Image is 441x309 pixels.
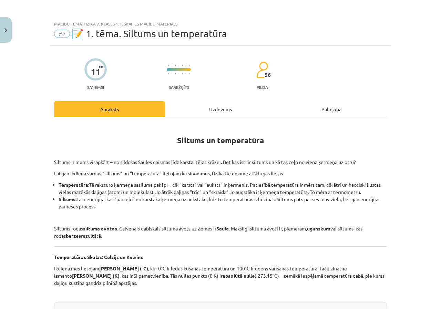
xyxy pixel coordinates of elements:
[185,73,186,74] img: icon-short-line-57e1e144782c952c97e751825c79c345078a6d821885a25fce030b3d8c18986b.svg
[168,65,169,66] img: icon-short-line-57e1e144782c952c97e751825c79c345078a6d821885a25fce030b3d8c18986b.svg
[54,254,143,260] b: Temperatūras Skalas: Celsijs un Kelvins
[189,65,189,66] img: icon-short-line-57e1e144782c952c97e751825c79c345078a6d821885a25fce030b3d8c18986b.svg
[169,85,189,90] p: Sarežģīts
[99,265,148,271] b: [PERSON_NAME] (°C)
[168,73,169,74] img: icon-short-line-57e1e144782c952c97e751825c79c345078a6d821885a25fce030b3d8c18986b.svg
[59,196,387,210] li: Tā ir enerģija, kas “pārceļo” no karstāka ķermeņa uz aukstāku, līdz to temperatūras izlīdzinās. S...
[72,28,227,39] span: 📝 1. tēma. Siltums un temperatūra
[4,28,7,33] img: icon-close-lesson-0947bae3869378f0d4975bcd49f059093ad1ed9edebbc8119c70593378902aed.svg
[59,196,76,202] b: Siltums:
[177,135,264,145] strong: Siltums un temperatūra
[66,233,81,239] b: berzes
[257,85,268,90] p: pilda
[54,158,387,166] p: Siltums ir mums visapkārt – no sildošas Saules gaismas līdz karstai tējas krūzei. Bet kas īsti ir...
[189,73,189,74] img: icon-short-line-57e1e144782c952c97e751825c79c345078a6d821885a25fce030b3d8c18986b.svg
[54,170,387,177] p: Lai gan ikdienā vārdus “siltums” un “temperatūra” lietojam kā sinonīmus, fizikā tie nozīmē atšķir...
[216,225,229,231] b: Saule
[165,101,276,117] div: Uzdevums
[185,65,186,66] img: icon-short-line-57e1e144782c952c97e751825c79c345078a6d821885a25fce030b3d8c18986b.svg
[265,72,271,78] span: 56
[59,182,89,188] b: Temperatūra:
[256,61,268,79] img: students-c634bb4e5e11cddfef0936a35e636f08e4e9abd3cc4e673bd6f9a4125e45ecb1.svg
[182,65,183,66] img: icon-short-line-57e1e144782c952c97e751825c79c345078a6d821885a25fce030b3d8c18986b.svg
[83,225,117,231] b: siltuma avotos
[223,272,255,279] b: absolūtā nulle
[276,101,387,117] div: Palīdzība
[84,85,107,90] p: Saņemsi
[182,73,183,74] img: icon-short-line-57e1e144782c952c97e751825c79c345078a6d821885a25fce030b3d8c18986b.svg
[54,30,70,38] span: #2
[91,67,101,77] div: 11
[175,73,176,74] img: icon-short-line-57e1e144782c952c97e751825c79c345078a6d821885a25fce030b3d8c18986b.svg
[99,65,103,69] span: XP
[54,225,387,239] p: Siltums rodas . Galvenais dabiskais siltuma avots uz Zemes ir . Mākslīgi siltuma avoti ir, piemēr...
[175,65,176,66] img: icon-short-line-57e1e144782c952c97e751825c79c345078a6d821885a25fce030b3d8c18986b.svg
[307,225,330,231] b: ugunskurs
[54,101,165,117] div: Apraksts
[54,21,387,26] div: Mācību tēma: Fizika 9. klases 1. ieskaites mācību materiāls
[54,265,387,287] p: Ikdienā mēs lietojam , kur 0°C ir ledus kušanas temperatūra un 100°C ir ūdens vārīšanās temperatū...
[72,272,120,279] b: [PERSON_NAME] (K)
[59,181,387,196] li: Tā raksturo ķermeņa sasiluma pakāpi – cik “karsts” vai “auksts” ir ķermenis. Patiesībā temperatūr...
